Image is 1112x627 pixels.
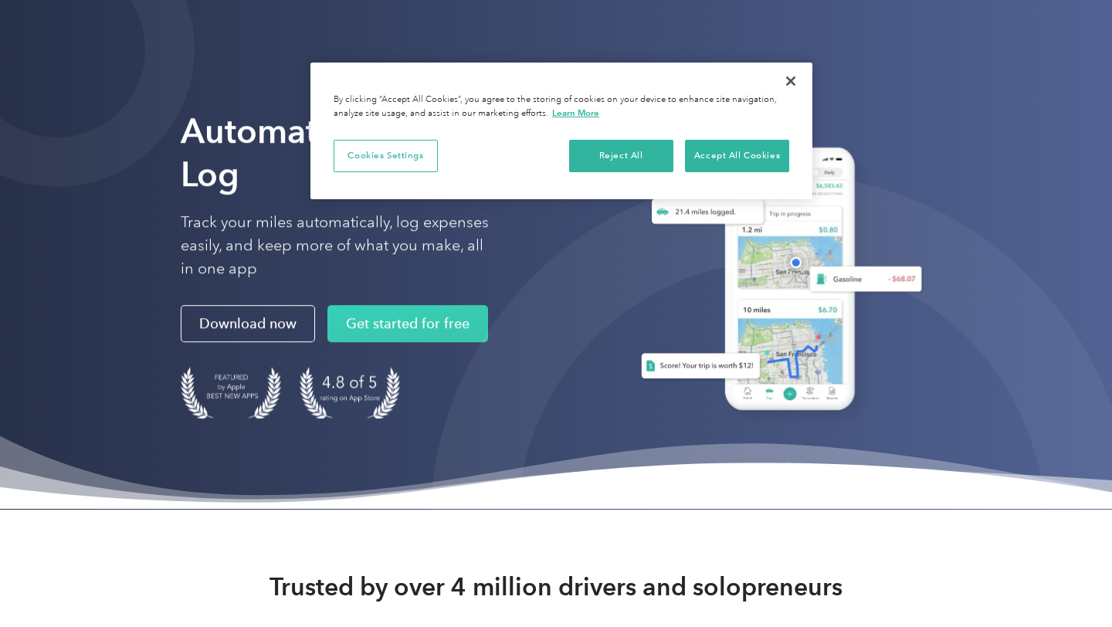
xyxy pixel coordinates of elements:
[552,107,599,118] a: More information about your privacy, opens in a new tab
[300,367,400,419] img: 4.9 out of 5 stars on the app store
[774,64,808,98] button: Close
[310,63,812,199] div: Cookie banner
[569,140,673,172] button: Reject All
[310,63,812,199] div: Privacy
[685,140,789,172] button: Accept All Cookies
[334,93,789,120] div: By clicking “Accept All Cookies”, you agree to the storing of cookies on your device to enhance s...
[181,305,315,342] a: Download now
[181,211,490,280] p: Track your miles automatically, log expenses easily, and keep more of what you make, all in one app
[334,140,438,172] button: Cookies Settings
[181,110,552,195] strong: Automate Your Mileage Log
[327,305,488,342] a: Get started for free
[181,367,281,419] img: Badge for Featured by Apple Best New Apps
[270,571,842,602] strong: Trusted by over 4 million drivers and solopreneurs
